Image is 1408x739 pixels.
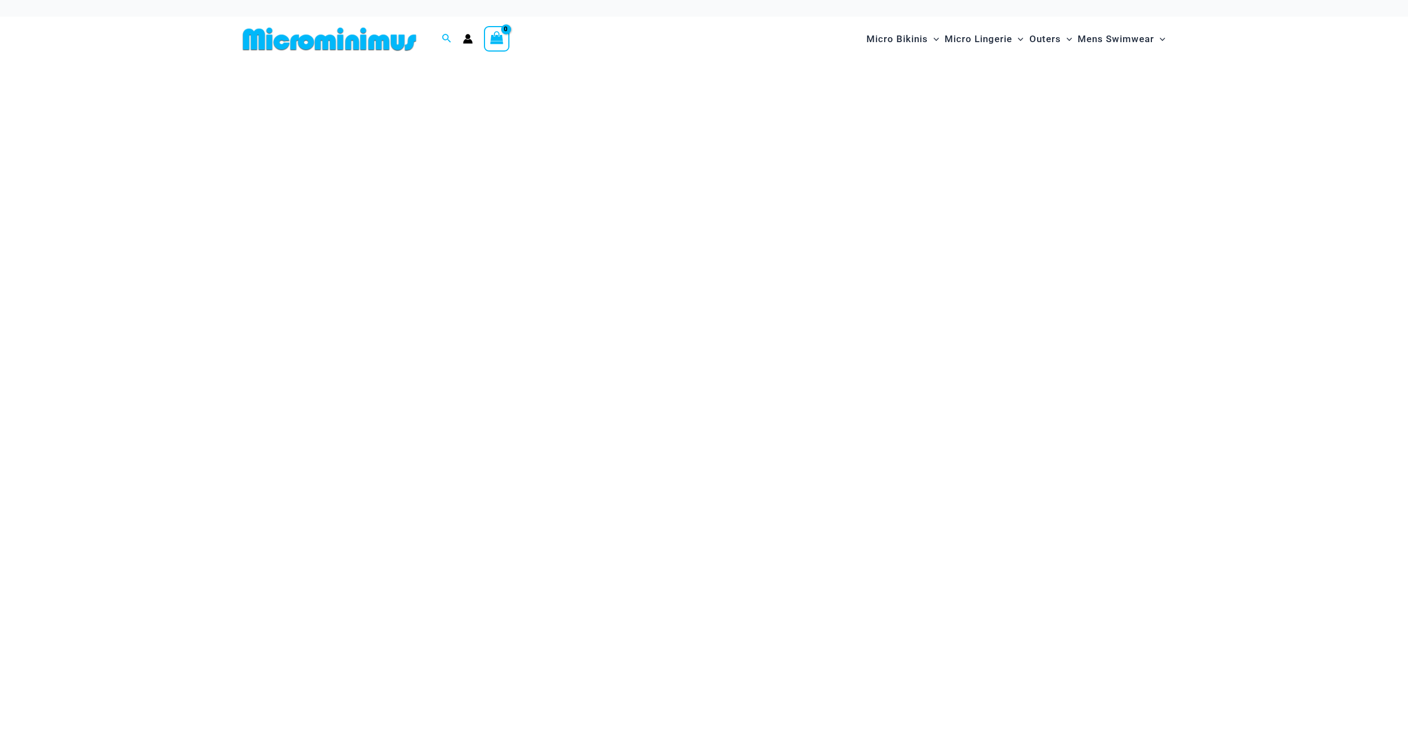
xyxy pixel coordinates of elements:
[1027,22,1075,56] a: OutersMenu ToggleMenu Toggle
[238,27,421,52] img: MM SHOP LOGO FLAT
[928,25,939,53] span: Menu Toggle
[862,21,1170,58] nav: Site Navigation
[1061,25,1072,53] span: Menu Toggle
[1075,22,1168,56] a: Mens SwimwearMenu ToggleMenu Toggle
[942,22,1026,56] a: Micro LingerieMenu ToggleMenu Toggle
[463,34,473,44] a: Account icon link
[484,26,509,52] a: View Shopping Cart, empty
[864,22,942,56] a: Micro BikinisMenu ToggleMenu Toggle
[442,32,452,46] a: Search icon link
[1012,25,1023,53] span: Menu Toggle
[1029,25,1061,53] span: Outers
[945,25,1012,53] span: Micro Lingerie
[1078,25,1154,53] span: Mens Swimwear
[1154,25,1165,53] span: Menu Toggle
[866,25,928,53] span: Micro Bikinis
